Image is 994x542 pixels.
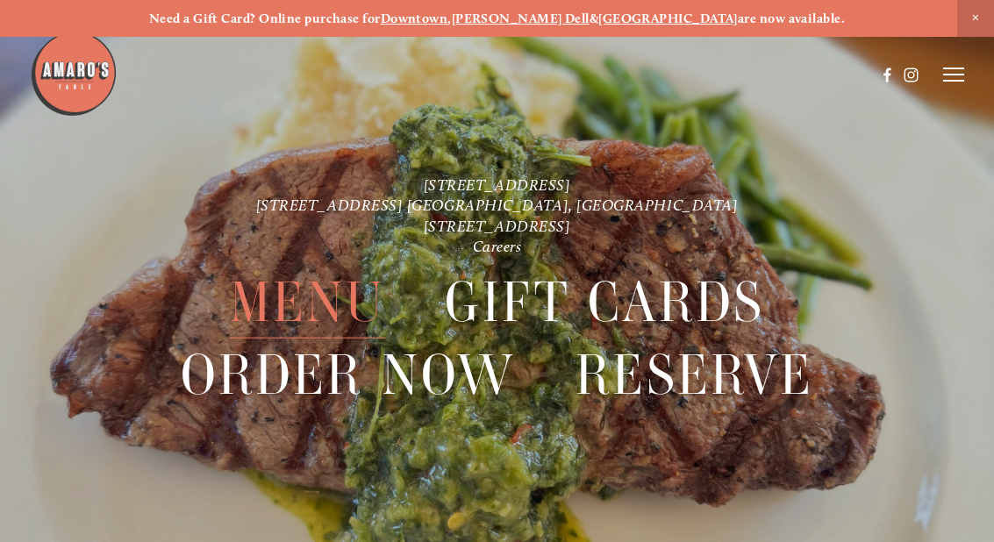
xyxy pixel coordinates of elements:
a: Menu [230,267,386,338]
a: [PERSON_NAME] Dell [452,11,590,26]
span: Menu [230,267,386,339]
span: Gift Cards [445,267,764,339]
strong: , [447,11,451,26]
a: Order Now [181,339,517,410]
img: Amaro's Table [30,30,118,118]
a: Downtown [381,11,448,26]
a: Gift Cards [445,267,764,338]
a: [STREET_ADDRESS] [424,217,571,235]
strong: are now available. [738,11,845,26]
a: Reserve [576,339,813,410]
a: [STREET_ADDRESS] [GEOGRAPHIC_DATA], [GEOGRAPHIC_DATA] [256,196,739,214]
strong: Need a Gift Card? Online purchase for [149,11,381,26]
strong: & [590,11,598,26]
a: [STREET_ADDRESS] [424,175,571,194]
span: Order Now [181,339,517,410]
a: [GEOGRAPHIC_DATA] [598,11,738,26]
a: Careers [473,237,522,255]
span: Reserve [576,339,813,410]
